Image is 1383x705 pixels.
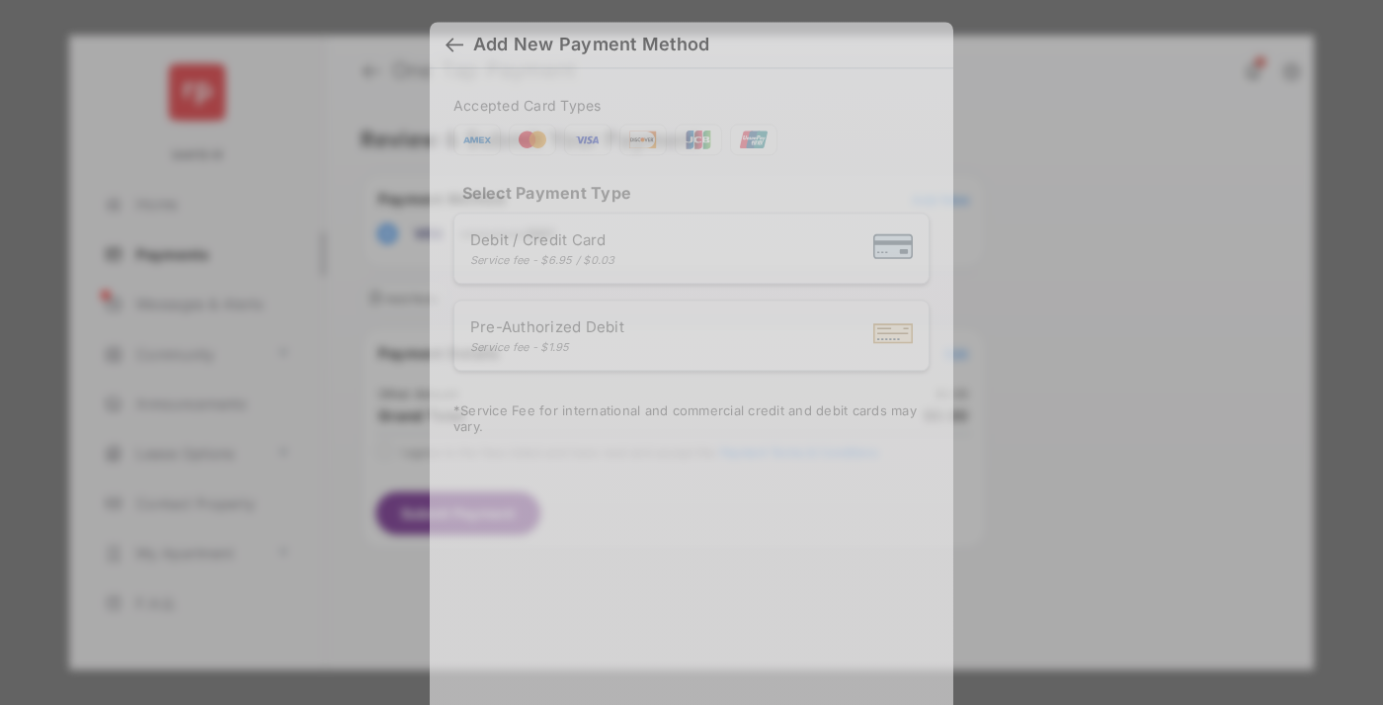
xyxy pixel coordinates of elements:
span: Pre-Authorized Debit [470,317,624,336]
span: Debit / Credit Card [470,230,615,249]
div: Service fee - $1.95 [470,340,624,354]
div: Service fee - $6.95 / $0.03 [470,253,615,267]
span: Accepted Card Types [453,98,610,115]
h4: Select Payment Type [453,184,930,204]
div: Add New Payment Method [473,35,709,56]
div: * Service Fee for international and commercial credit and debit cards may vary. [453,403,930,439]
